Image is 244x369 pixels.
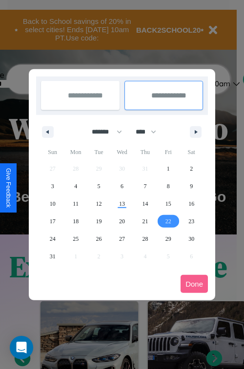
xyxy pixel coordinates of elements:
[87,177,110,195] button: 5
[165,195,171,213] span: 15
[41,144,64,160] span: Sun
[64,177,87,195] button: 4
[134,195,157,213] button: 14
[180,230,203,248] button: 30
[41,230,64,248] button: 24
[64,213,87,230] button: 18
[180,177,203,195] button: 9
[180,213,203,230] button: 23
[50,195,56,213] span: 10
[5,168,12,208] div: Give Feedback
[87,144,110,160] span: Tue
[180,160,203,177] button: 2
[96,195,102,213] span: 12
[180,144,203,160] span: Sat
[134,177,157,195] button: 7
[121,177,123,195] span: 6
[110,195,133,213] button: 13
[64,195,87,213] button: 11
[96,230,102,248] span: 26
[167,177,170,195] span: 8
[188,213,194,230] span: 23
[50,248,56,265] span: 31
[134,230,157,248] button: 28
[41,213,64,230] button: 17
[96,213,102,230] span: 19
[157,230,180,248] button: 29
[157,160,180,177] button: 1
[157,177,180,195] button: 8
[87,213,110,230] button: 19
[180,195,203,213] button: 16
[181,275,208,293] button: Done
[134,213,157,230] button: 21
[64,230,87,248] button: 25
[51,177,54,195] span: 3
[41,248,64,265] button: 31
[110,144,133,160] span: Wed
[87,230,110,248] button: 26
[188,230,194,248] span: 30
[73,213,79,230] span: 18
[41,195,64,213] button: 10
[119,230,125,248] span: 27
[110,230,133,248] button: 27
[110,177,133,195] button: 6
[41,177,64,195] button: 3
[165,230,171,248] span: 29
[142,213,148,230] span: 21
[190,177,193,195] span: 9
[64,144,87,160] span: Mon
[142,195,148,213] span: 14
[119,213,125,230] span: 20
[110,213,133,230] button: 20
[50,213,56,230] span: 17
[73,230,79,248] span: 25
[165,213,171,230] span: 22
[50,230,56,248] span: 24
[143,177,146,195] span: 7
[10,336,33,359] div: Open Intercom Messenger
[167,160,170,177] span: 1
[119,195,125,213] span: 13
[190,160,193,177] span: 2
[188,195,194,213] span: 16
[87,195,110,213] button: 12
[74,177,77,195] span: 4
[73,195,79,213] span: 11
[157,213,180,230] button: 22
[134,144,157,160] span: Thu
[142,230,148,248] span: 28
[98,177,101,195] span: 5
[157,195,180,213] button: 15
[157,144,180,160] span: Fri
